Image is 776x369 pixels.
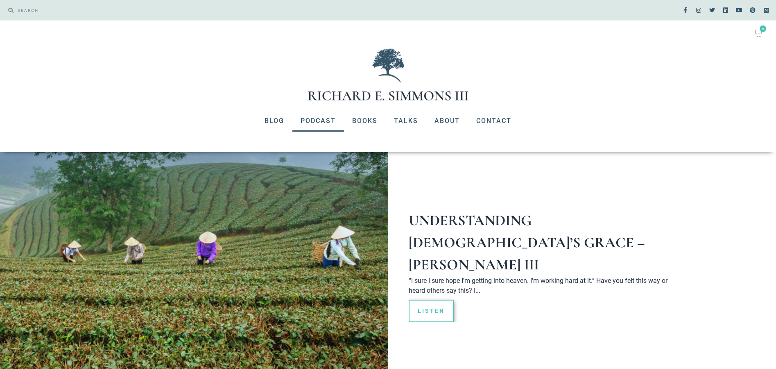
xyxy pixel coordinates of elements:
a: Talks [386,110,426,132]
a: Blog [256,110,292,132]
a: Contact [468,110,520,132]
a: 0 [744,25,772,43]
a: About [426,110,468,132]
a: Understanding [DEMOGRAPHIC_DATA]’s Grace – [PERSON_NAME] III [409,212,645,273]
input: SEARCH [14,4,384,16]
a: Podcast [292,110,344,132]
span: 0 [760,25,766,32]
a: Books [344,110,386,132]
a: Read more about Understanding God’s Grace – Richard E. Simmons III [409,300,454,322]
p: “I sure I sure hope I'm getting into heaven. I'm working hard at it.” Have you felt this way or h... [409,276,671,296]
